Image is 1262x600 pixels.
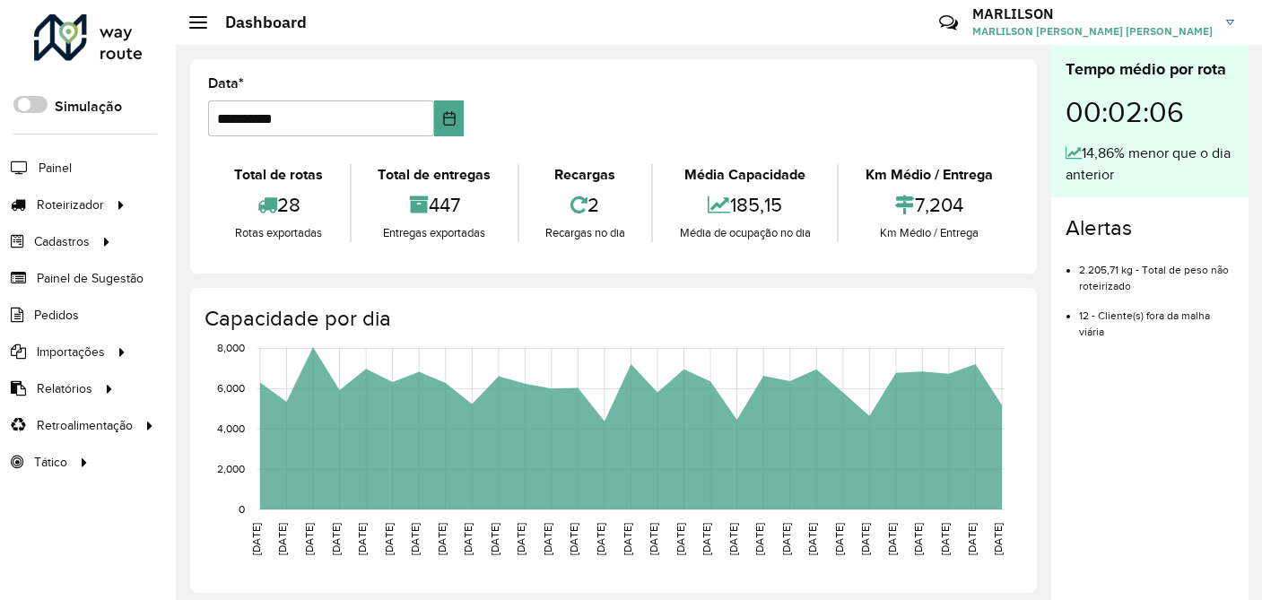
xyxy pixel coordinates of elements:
[992,523,1004,555] text: [DATE]
[489,523,500,555] text: [DATE]
[912,523,924,555] text: [DATE]
[409,523,421,555] text: [DATE]
[39,159,72,178] span: Painel
[434,100,464,136] button: Choose Date
[208,73,244,94] label: Data
[843,186,1014,224] div: 7,204
[356,164,513,186] div: Total de entregas
[833,523,845,555] text: [DATE]
[356,224,513,242] div: Entregas exportadas
[1066,215,1234,241] h4: Alertas
[972,23,1213,39] span: MARLILSON [PERSON_NAME] [PERSON_NAME]
[34,232,90,251] span: Cadastros
[37,416,133,435] span: Retroalimentação
[753,523,765,555] text: [DATE]
[217,463,245,474] text: 2,000
[843,164,1014,186] div: Km Médio / Entrega
[524,164,648,186] div: Recargas
[542,523,553,555] text: [DATE]
[213,186,345,224] div: 28
[330,523,342,555] text: [DATE]
[568,523,579,555] text: [DATE]
[356,523,368,555] text: [DATE]
[1079,248,1234,294] li: 2.205,71 kg - Total de peso não roteirizado
[37,269,144,288] span: Painel de Sugestão
[843,224,1014,242] div: Km Médio / Entrega
[929,4,968,42] a: Contato Rápido
[205,306,1019,332] h4: Capacidade por dia
[595,523,606,555] text: [DATE]
[55,96,122,117] label: Simulação
[886,523,898,555] text: [DATE]
[727,523,739,555] text: [DATE]
[37,196,104,214] span: Roteirizador
[436,523,448,555] text: [DATE]
[1066,82,1234,143] div: 00:02:06
[524,224,648,242] div: Recargas no dia
[701,523,712,555] text: [DATE]
[939,523,951,555] text: [DATE]
[356,186,513,224] div: 447
[524,186,648,224] div: 2
[972,5,1213,22] h3: MARLILSON
[1066,143,1234,186] div: 14,86% menor que o dia anterior
[383,523,395,555] text: [DATE]
[657,186,832,224] div: 185,15
[648,523,659,555] text: [DATE]
[217,383,245,395] text: 6,000
[303,523,315,555] text: [DATE]
[213,164,345,186] div: Total de rotas
[1066,57,1234,82] div: Tempo médio por rota
[34,306,79,325] span: Pedidos
[622,523,633,555] text: [DATE]
[37,343,105,361] span: Importações
[657,164,832,186] div: Média Capacidade
[859,523,871,555] text: [DATE]
[276,523,288,555] text: [DATE]
[780,523,792,555] text: [DATE]
[239,503,245,515] text: 0
[34,453,67,472] span: Tático
[657,224,832,242] div: Média de ocupação no dia
[217,422,245,434] text: 4,000
[213,224,345,242] div: Rotas exportadas
[462,523,474,555] text: [DATE]
[207,13,307,32] h2: Dashboard
[966,523,978,555] text: [DATE]
[250,523,262,555] text: [DATE]
[37,379,92,398] span: Relatórios
[725,5,912,54] div: Críticas? Dúvidas? Elogios? Sugestões? Entre em contato conosco!
[806,523,818,555] text: [DATE]
[515,523,527,555] text: [DATE]
[1079,294,1234,340] li: 12 - Cliente(s) fora da malha viária
[217,343,245,354] text: 8,000
[675,523,686,555] text: [DATE]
